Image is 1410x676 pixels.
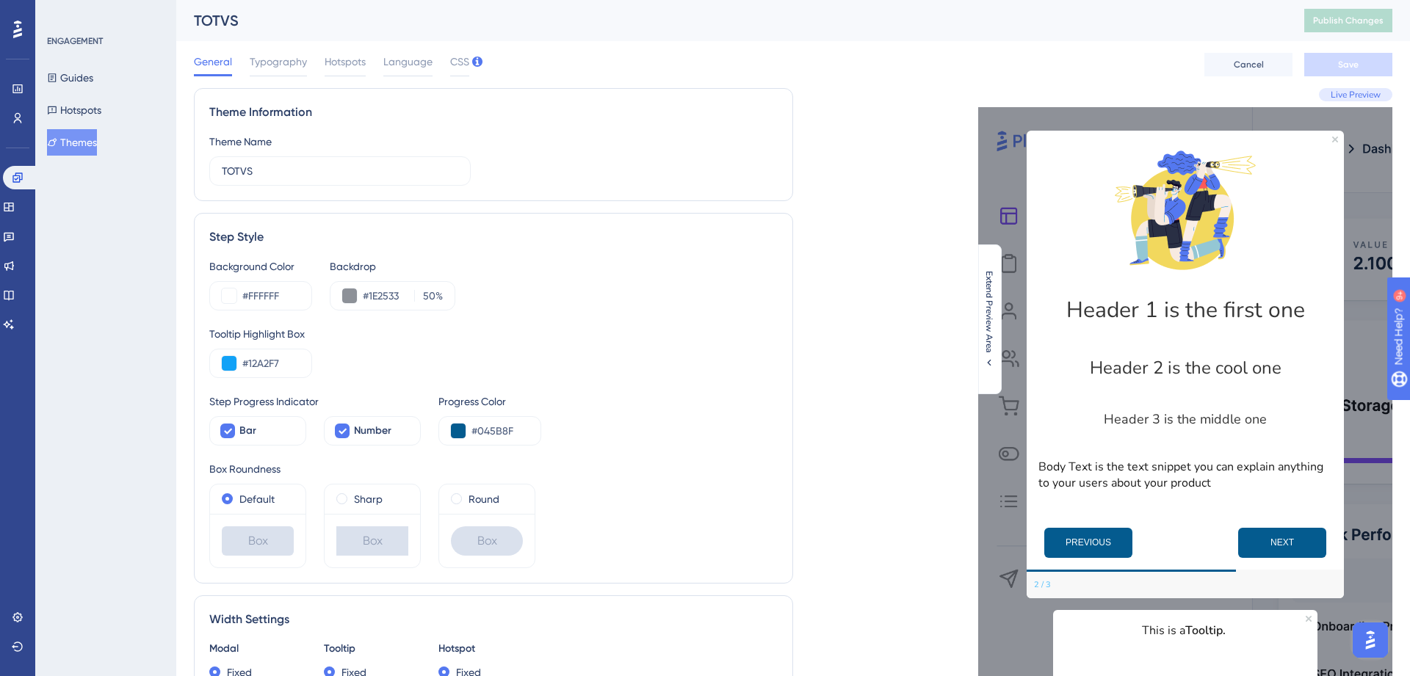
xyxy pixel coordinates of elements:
h3: Header 3 is the middle one [1038,410,1332,428]
div: Tooltip [324,640,421,658]
div: 9+ [100,7,109,19]
div: Theme Information [209,103,778,121]
div: TOTVS [194,10,1268,31]
button: Guides [47,65,93,91]
div: Progress Color [438,393,541,410]
div: Close Preview [1306,616,1312,622]
div: Step Progress Indicator [209,393,421,410]
button: Next [1238,528,1326,558]
label: Round [469,490,499,508]
span: Publish Changes [1313,15,1384,26]
div: Tooltip Highlight Box [209,325,778,343]
div: ENGAGEMENT [47,35,103,47]
button: Save [1304,53,1392,76]
button: Themes [47,129,97,156]
label: Sharp [354,490,383,508]
span: CSS [450,53,469,70]
button: Cancel [1204,53,1292,76]
div: Hotspot [438,640,535,658]
h2: Header 2 is the cool one [1038,356,1332,379]
div: Close Preview [1332,137,1338,142]
iframe: UserGuiding AI Assistant Launcher [1348,618,1392,662]
img: Modal Media [1112,137,1259,283]
div: Backdrop [330,258,455,275]
span: Typography [250,53,307,70]
span: Live Preview [1331,89,1381,101]
div: Theme Name [209,133,272,150]
div: Box Roundness [209,460,778,478]
div: Box [451,526,523,556]
div: Modal [209,640,306,658]
button: Hotspots [47,97,101,123]
b: Tooltip. [1185,622,1226,639]
div: Box [222,526,294,556]
button: Previous [1044,528,1132,558]
button: Publish Changes [1304,9,1392,32]
h1: Header 1 is the first one [1038,295,1332,325]
div: Footer [1027,572,1344,598]
span: Save [1338,59,1359,70]
input: % [419,287,435,305]
div: Step Style [209,228,778,246]
div: Step 2 of 3 [1034,579,1051,591]
input: Theme Name [222,163,458,179]
span: Cancel [1234,59,1264,70]
button: Extend Preview Area [977,271,1001,368]
p: Body Text is the text snippet you can explain anything to your users about your product [1038,459,1332,491]
label: Default [239,490,275,508]
span: Language [383,53,433,70]
span: Hotspots [325,53,366,70]
span: Number [354,422,391,440]
div: Width Settings [209,611,778,628]
p: This is a [1065,622,1306,641]
span: Need Help? [35,4,92,21]
div: Background Color [209,258,312,275]
span: Extend Preview Area [983,271,995,352]
span: General [194,53,232,70]
label: % [414,287,443,305]
span: Bar [239,422,256,440]
div: Box [336,526,408,556]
